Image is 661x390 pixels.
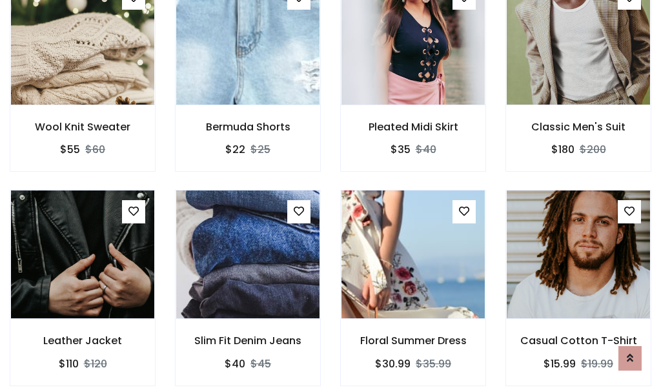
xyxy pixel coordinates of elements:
[551,143,575,156] h6: $180
[10,334,155,347] h6: Leather Jacket
[341,334,485,347] h6: Floral Summer Dress
[84,356,107,371] del: $120
[225,143,245,156] h6: $22
[506,334,651,347] h6: Casual Cotton T-Shirt
[416,356,451,371] del: $35.99
[10,121,155,133] h6: Wool Knit Sweater
[85,142,105,157] del: $60
[250,142,270,157] del: $25
[375,358,411,370] h6: $30.99
[581,356,613,371] del: $19.99
[506,121,651,133] h6: Classic Men's Suit
[250,356,271,371] del: $45
[225,358,245,370] h6: $40
[391,143,411,156] h6: $35
[176,121,320,133] h6: Bermuda Shorts
[60,143,80,156] h6: $55
[341,121,485,133] h6: Pleated Midi Skirt
[580,142,606,157] del: $200
[416,142,436,157] del: $40
[544,358,576,370] h6: $15.99
[176,334,320,347] h6: Slim Fit Denim Jeans
[59,358,79,370] h6: $110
